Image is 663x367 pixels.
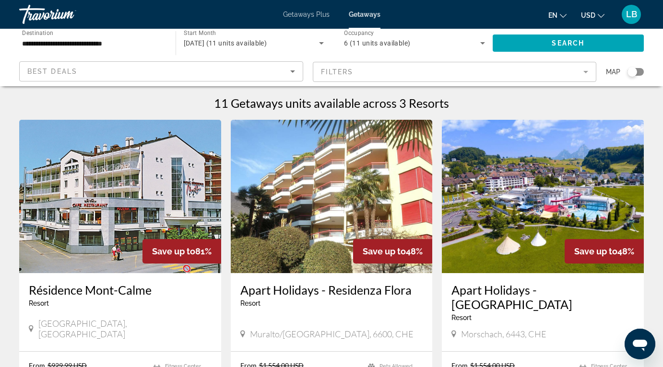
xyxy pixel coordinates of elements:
div: 48% [353,239,432,264]
span: Resort [240,299,260,307]
span: Save up to [152,246,195,256]
button: Filter [313,61,597,82]
span: Morschach, 6443, CHE [461,329,546,339]
span: USD [581,11,595,19]
span: Search [552,39,584,47]
span: Resort [29,299,49,307]
h1: 11 Getaways units available across 3 Resorts [214,96,449,110]
button: User Menu [619,4,644,24]
a: Travorium [19,2,115,27]
button: Change currency [581,8,604,22]
a: Résidence Mont-Calme [29,283,212,297]
img: ii_sws1.jpg [442,120,644,273]
span: Start Month [184,30,216,36]
span: en [548,11,557,19]
span: Resort [451,314,472,321]
a: Getaways Plus [283,11,330,18]
mat-select: Sort by [27,66,295,77]
img: ii_rfl1.jpg [231,120,433,273]
span: Best Deals [27,68,77,75]
span: Map [606,65,620,79]
div: 48% [565,239,644,264]
span: 6 (11 units available) [344,39,411,47]
span: Muralto/[GEOGRAPHIC_DATA], 6600, CHE [250,329,414,339]
button: Search [493,34,644,52]
a: Apart Holidays - [GEOGRAPHIC_DATA] [451,283,634,311]
span: LB [626,10,637,19]
a: Getaways [349,11,380,18]
a: Apart Holidays - Residenza Flora [240,283,423,297]
span: Save up to [574,246,617,256]
iframe: Schaltfläche zum Öffnen des Messaging-Fensters [625,329,655,359]
span: Occupancy [344,30,374,36]
div: 81% [142,239,221,264]
span: [GEOGRAPHIC_DATA], [GEOGRAPHIC_DATA] [38,318,212,339]
span: Save up to [363,246,406,256]
img: 3466E01X.jpg [19,120,221,273]
span: Destination [22,29,53,36]
button: Change language [548,8,567,22]
span: [DATE] (11 units available) [184,39,267,47]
